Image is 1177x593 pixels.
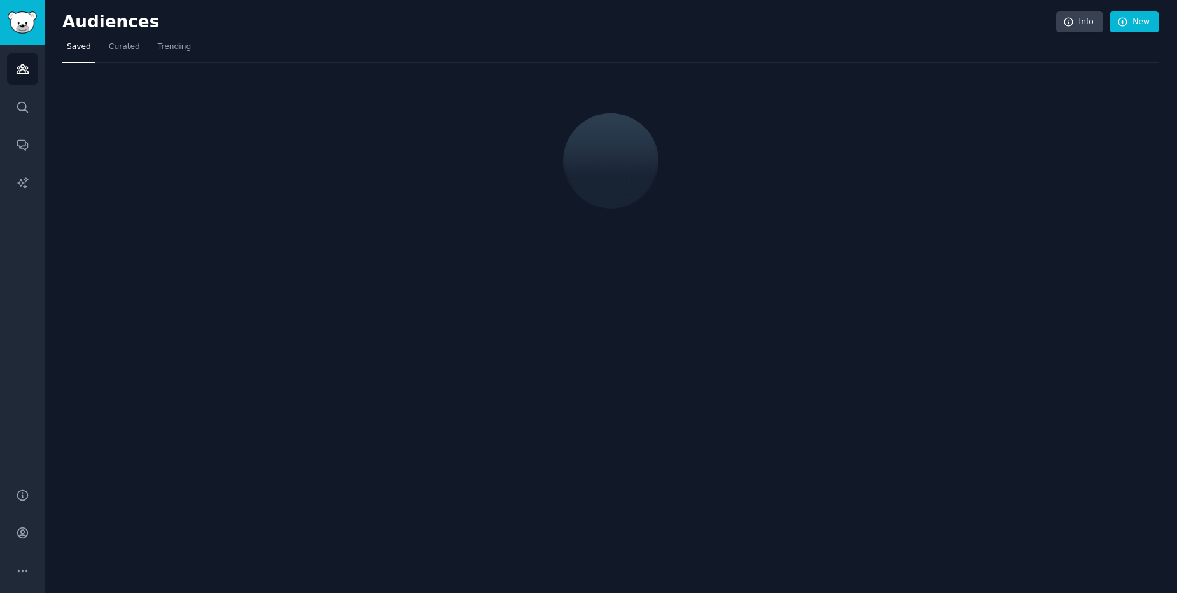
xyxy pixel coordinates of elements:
[62,12,1056,32] h2: Audiences
[1110,11,1159,33] a: New
[8,11,37,34] img: GummySearch logo
[109,41,140,53] span: Curated
[153,37,195,63] a: Trending
[67,41,91,53] span: Saved
[158,41,191,53] span: Trending
[104,37,144,63] a: Curated
[62,37,95,63] a: Saved
[1056,11,1103,33] a: Info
